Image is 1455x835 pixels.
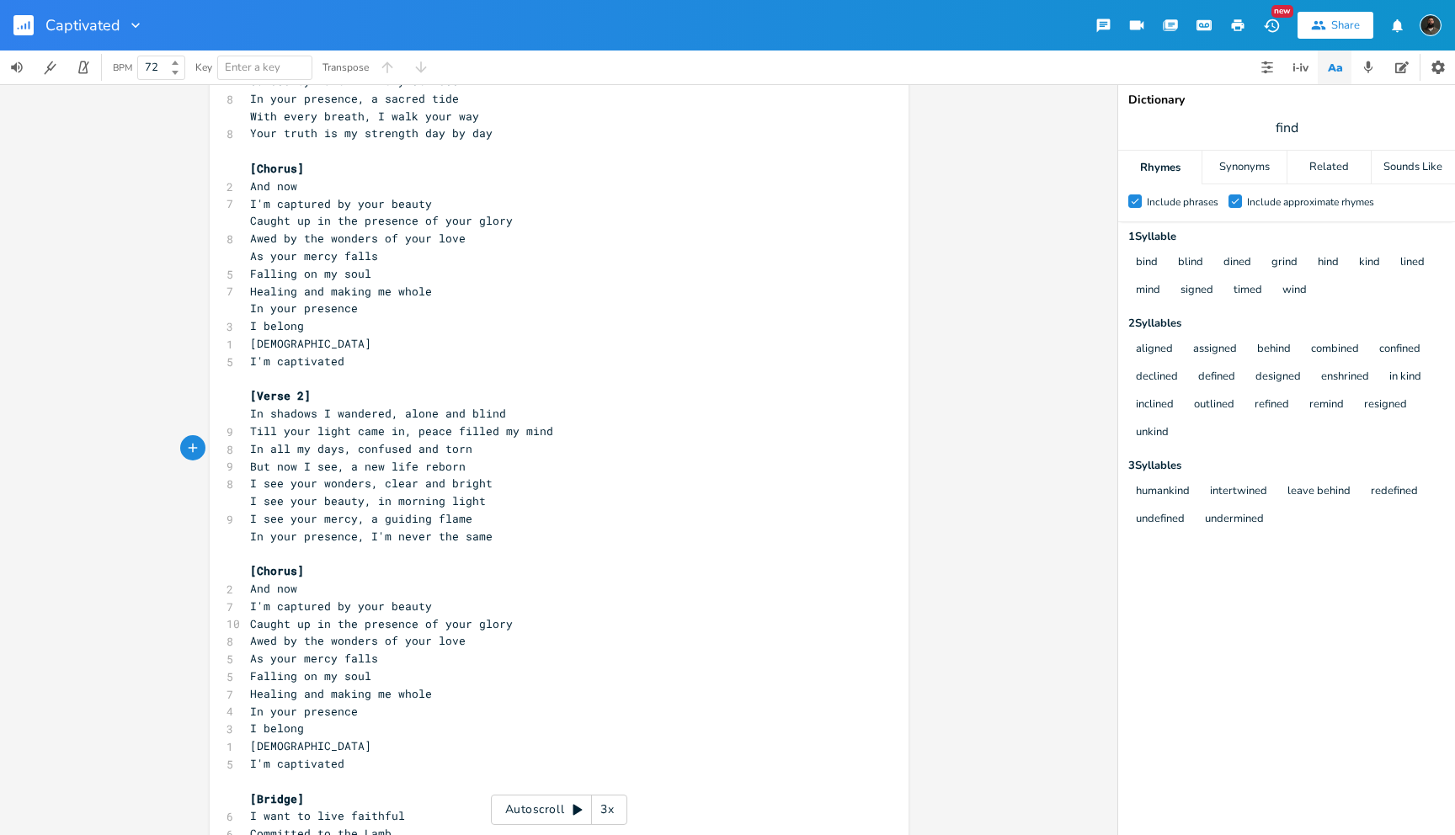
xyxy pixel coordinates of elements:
div: Autoscroll [491,795,627,825]
span: I see your beauty, in morning light [250,493,486,508]
button: designed [1255,370,1301,385]
span: Awed by the wonders of your love [250,231,466,246]
div: BPM [113,63,132,72]
span: I want to live faithful [250,808,405,823]
button: humankind [1136,485,1190,499]
button: refined [1255,398,1289,412]
button: grind [1271,256,1298,270]
span: I'm captivated [250,354,344,369]
span: In your presence, I'm never the same [250,529,493,544]
div: New [1271,5,1293,18]
span: I'm captivated [250,756,344,771]
div: Share [1331,18,1360,33]
div: 3 Syllable s [1128,460,1445,471]
span: find [1276,119,1298,138]
span: But now I see, a new life reborn [250,459,466,474]
div: Synonyms [1202,151,1286,184]
span: Healing and making me whole [250,686,432,701]
span: [DEMOGRAPHIC_DATA] [250,738,371,753]
button: in kind [1389,370,1421,385]
span: In shadows I wandered, alone and blind [250,406,506,421]
span: [Chorus] [250,161,304,176]
button: defined [1198,370,1235,385]
div: Sounds Like [1372,151,1455,184]
button: leave behind [1287,485,1351,499]
span: [Verse 2] [250,388,311,403]
button: kind [1359,256,1380,270]
span: Healing and making me whole [250,284,432,299]
button: confined [1379,343,1420,357]
div: Transpose [322,62,369,72]
button: aligned [1136,343,1173,357]
div: 3x [592,795,622,825]
button: mind [1136,284,1160,298]
button: blind [1178,256,1203,270]
span: Till your light came in, peace filled my mind [250,423,553,439]
span: I'm captured by your beauty [250,598,432,614]
div: Include phrases [1147,197,1218,207]
button: resigned [1364,398,1407,412]
span: Falling on my soul [250,266,371,281]
div: Include approximate rhymes [1247,197,1374,207]
button: intertwined [1210,485,1267,499]
button: timed [1234,284,1262,298]
span: With every breath, I walk your way [250,109,479,124]
span: Caught up in the presence of your glory [250,616,513,631]
button: outlined [1194,398,1234,412]
button: behind [1257,343,1291,357]
span: Guided by faith in holy strides [250,73,459,88]
button: unkind [1136,426,1169,440]
span: In your presence [250,300,358,316]
span: As your mercy falls [250,651,378,666]
div: Rhymes [1118,151,1202,184]
span: In all my days, confused and torn [250,441,472,456]
span: I see your mercy, a guiding flame [250,511,472,526]
span: I belong [250,318,304,333]
span: I belong [250,721,304,736]
button: hind [1318,256,1339,270]
span: Caught up in the presence of your glory [250,213,513,228]
button: undefined [1136,513,1185,527]
button: undermined [1205,513,1264,527]
span: Awed by the wonders of your love [250,633,466,648]
div: 1 Syllable [1128,231,1445,242]
button: combined [1311,343,1359,357]
span: [Chorus] [250,563,304,578]
button: lined [1400,256,1425,270]
button: enshrined [1321,370,1369,385]
div: Related [1287,151,1371,184]
img: Taylor Clyde [1420,14,1442,36]
span: Enter a key [225,60,280,75]
span: As your mercy falls [250,248,378,263]
span: I'm captured by your beauty [250,196,432,211]
div: Key [195,62,212,72]
span: In your presence [250,704,358,719]
div: Dictionary [1128,94,1445,106]
span: And now [250,178,297,194]
button: signed [1181,284,1213,298]
span: I see your wonders, clear and bright [250,476,493,491]
button: bind [1136,256,1158,270]
span: [Bridge] [250,791,304,806]
span: In your presence, a sacred tide [250,91,459,106]
span: Falling on my soul [250,668,371,683]
span: And now [250,581,297,596]
button: declined [1136,370,1178,385]
button: remind [1309,398,1344,412]
button: Share [1298,12,1373,39]
button: New [1255,10,1288,40]
span: Captivated [45,18,120,33]
span: [DEMOGRAPHIC_DATA] [250,336,371,351]
div: 2 Syllable s [1128,318,1445,329]
button: wind [1282,284,1307,298]
button: assigned [1193,343,1237,357]
button: redefined [1371,485,1418,499]
span: Your truth is my strength day by day [250,125,493,141]
button: dined [1223,256,1251,270]
button: inclined [1136,398,1174,412]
